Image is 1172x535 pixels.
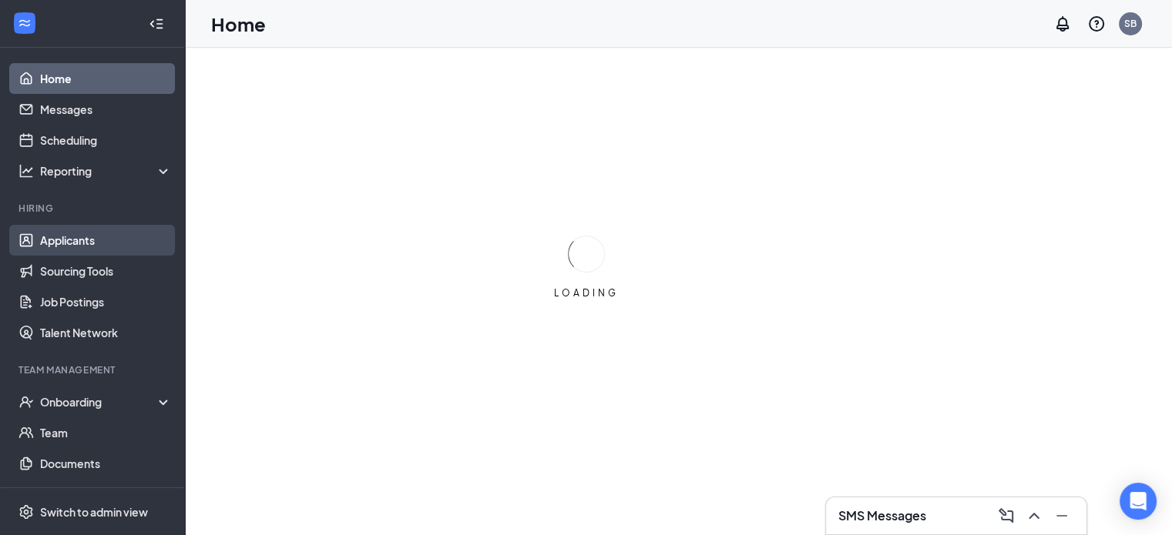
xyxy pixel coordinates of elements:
[40,504,148,520] div: Switch to admin view
[211,11,266,37] h1: Home
[548,286,625,299] div: LOADING
[1022,503,1046,528] button: ChevronUp
[40,448,172,479] a: Documents
[40,225,172,256] a: Applicants
[40,317,172,348] a: Talent Network
[1087,15,1106,33] svg: QuestionInfo
[1053,507,1071,525] svg: Minimize
[40,417,172,448] a: Team
[18,202,169,215] div: Hiring
[40,286,172,317] a: Job Postings
[149,16,164,32] svg: Collapse
[40,94,172,125] a: Messages
[997,507,1016,525] svg: ComposeMessage
[1120,483,1157,520] div: Open Intercom Messenger
[40,125,172,155] a: Scheduling
[994,503,1019,528] button: ComposeMessage
[40,256,172,286] a: Sourcing Tools
[40,63,172,94] a: Home
[838,507,926,524] h3: SMS Messages
[40,394,159,410] div: Onboarding
[1049,503,1074,528] button: Minimize
[18,363,169,376] div: Team Management
[40,479,172,510] a: Surveys
[40,163,173,179] div: Reporting
[18,394,34,410] svg: UserCheck
[17,15,32,31] svg: WorkstreamLogo
[18,504,34,520] svg: Settings
[1025,507,1043,525] svg: ChevronUp
[1124,17,1137,30] div: SB
[18,163,34,179] svg: Analysis
[1053,15,1072,33] svg: Notifications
